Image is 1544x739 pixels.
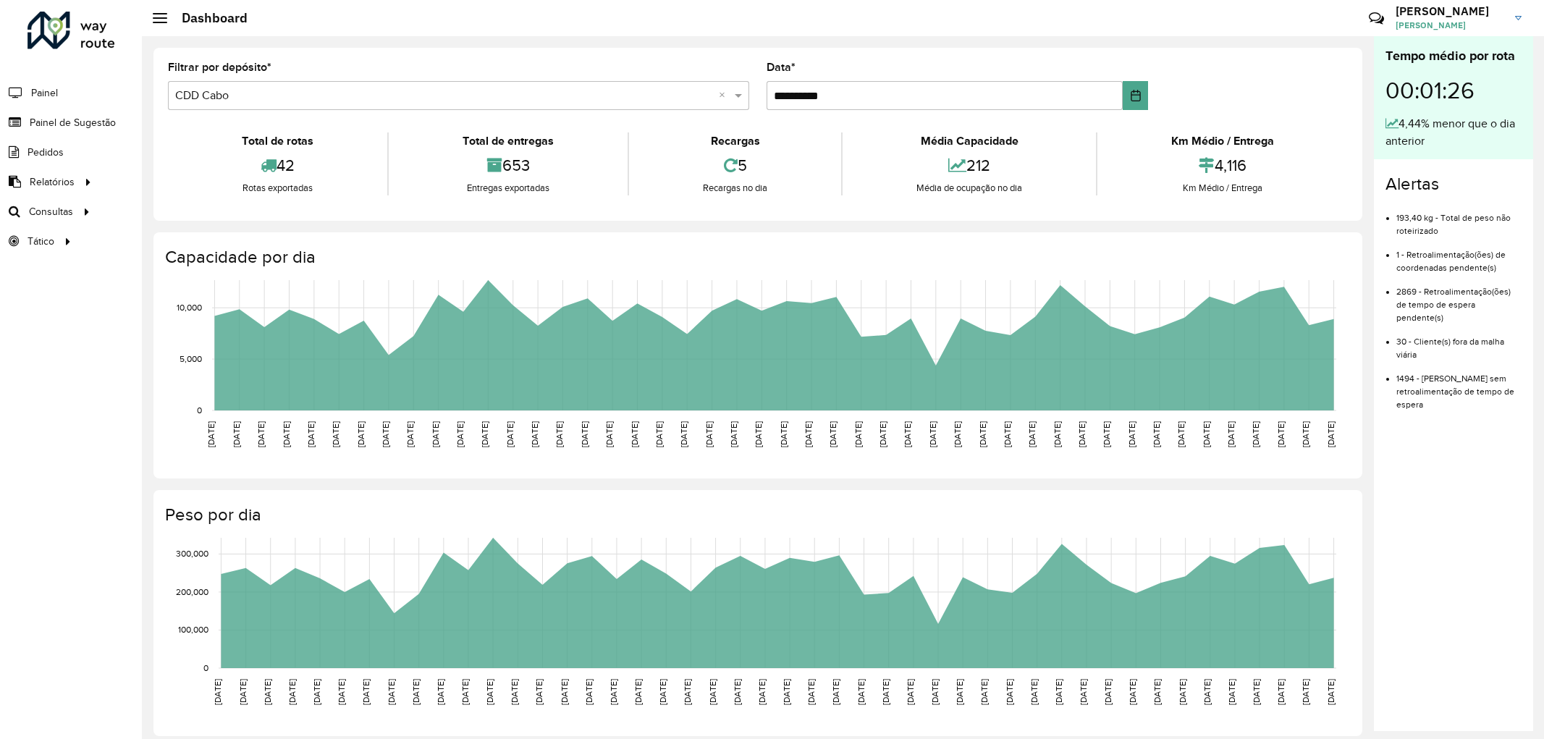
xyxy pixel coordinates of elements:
li: 1 - Retroalimentação(ões) de coordenadas pendente(s) [1396,237,1522,274]
text: [DATE] [630,421,639,447]
span: Relatórios [30,174,75,190]
text: [DATE] [1077,421,1087,447]
div: Recargas [633,132,838,150]
text: [DATE] [1128,679,1137,705]
div: 4,44% menor que o dia anterior [1385,115,1522,150]
text: [DATE] [1326,421,1336,447]
text: [DATE] [906,679,915,705]
text: [DATE] [436,679,445,705]
div: 42 [172,150,384,181]
text: [DATE] [1005,679,1014,705]
text: [DATE] [387,679,396,705]
text: [DATE] [287,679,297,705]
text: [DATE] [232,421,241,447]
text: [DATE] [1152,421,1161,447]
text: 10,000 [177,303,202,312]
span: Tático [28,234,54,249]
text: [DATE] [1276,421,1286,447]
text: [DATE] [505,421,515,447]
div: 4,116 [1101,150,1344,181]
text: [DATE] [263,679,272,705]
text: 0 [197,405,202,415]
div: Média Capacidade [846,132,1092,150]
text: [DATE] [1102,421,1111,447]
text: [DATE] [729,421,738,447]
text: [DATE] [1029,679,1039,705]
text: [DATE] [1326,679,1336,705]
h4: Capacidade por dia [165,247,1348,268]
text: [DATE] [1226,421,1236,447]
text: [DATE] [381,421,390,447]
text: [DATE] [1003,421,1012,447]
text: [DATE] [1027,421,1037,447]
text: [DATE] [312,679,321,705]
text: [DATE] [431,421,440,447]
text: 300,000 [176,549,208,559]
text: 5,000 [180,354,202,363]
text: [DATE] [1152,679,1162,705]
text: 200,000 [176,587,208,596]
div: Total de entregas [392,132,624,150]
text: [DATE] [455,421,465,447]
text: [DATE] [480,421,489,447]
text: [DATE] [806,679,816,705]
text: [DATE] [754,421,763,447]
text: [DATE] [337,679,346,705]
text: [DATE] [609,679,618,705]
text: [DATE] [928,421,937,447]
div: Km Médio / Entrega [1101,181,1344,195]
text: [DATE] [554,421,564,447]
li: 2869 - Retroalimentação(ões) de tempo de espera pendente(s) [1396,274,1522,324]
text: [DATE] [1301,421,1310,447]
text: [DATE] [853,421,863,447]
li: 30 - Cliente(s) fora da malha viária [1396,324,1522,361]
text: [DATE] [560,679,569,705]
text: [DATE] [584,679,594,705]
label: Data [767,59,796,76]
text: [DATE] [510,679,519,705]
text: 100,000 [178,625,208,635]
text: [DATE] [356,421,366,447]
text: [DATE] [306,421,316,447]
text: [DATE] [831,679,840,705]
text: [DATE] [1054,679,1063,705]
text: [DATE] [534,679,544,705]
text: 0 [203,663,208,672]
div: 5 [633,150,838,181]
text: [DATE] [282,421,291,447]
text: [DATE] [903,421,912,447]
text: [DATE] [1252,679,1261,705]
text: [DATE] [411,679,421,705]
text: [DATE] [930,679,940,705]
text: [DATE] [679,421,688,447]
text: [DATE] [213,679,222,705]
div: Km Médio / Entrega [1101,132,1344,150]
span: Clear all [719,87,731,104]
text: [DATE] [1276,679,1286,705]
text: [DATE] [206,421,216,447]
text: [DATE] [654,421,664,447]
text: [DATE] [1079,679,1088,705]
div: Rotas exportadas [172,181,384,195]
text: [DATE] [238,679,248,705]
text: [DATE] [1052,421,1062,447]
text: [DATE] [331,421,340,447]
text: [DATE] [530,421,539,447]
text: [DATE] [953,421,962,447]
button: Choose Date [1123,81,1148,110]
text: [DATE] [779,421,788,447]
text: [DATE] [405,421,415,447]
text: [DATE] [1202,679,1212,705]
text: [DATE] [733,679,742,705]
a: Contato Rápido [1361,3,1392,34]
text: [DATE] [1176,421,1186,447]
div: 212 [846,150,1092,181]
div: Tempo médio por rota [1385,46,1522,66]
text: [DATE] [683,679,692,705]
text: [DATE] [485,679,494,705]
text: [DATE] [361,679,371,705]
h2: Dashboard [167,10,248,26]
text: [DATE] [978,421,987,447]
text: [DATE] [757,679,767,705]
span: Painel de Sugestão [30,115,116,130]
